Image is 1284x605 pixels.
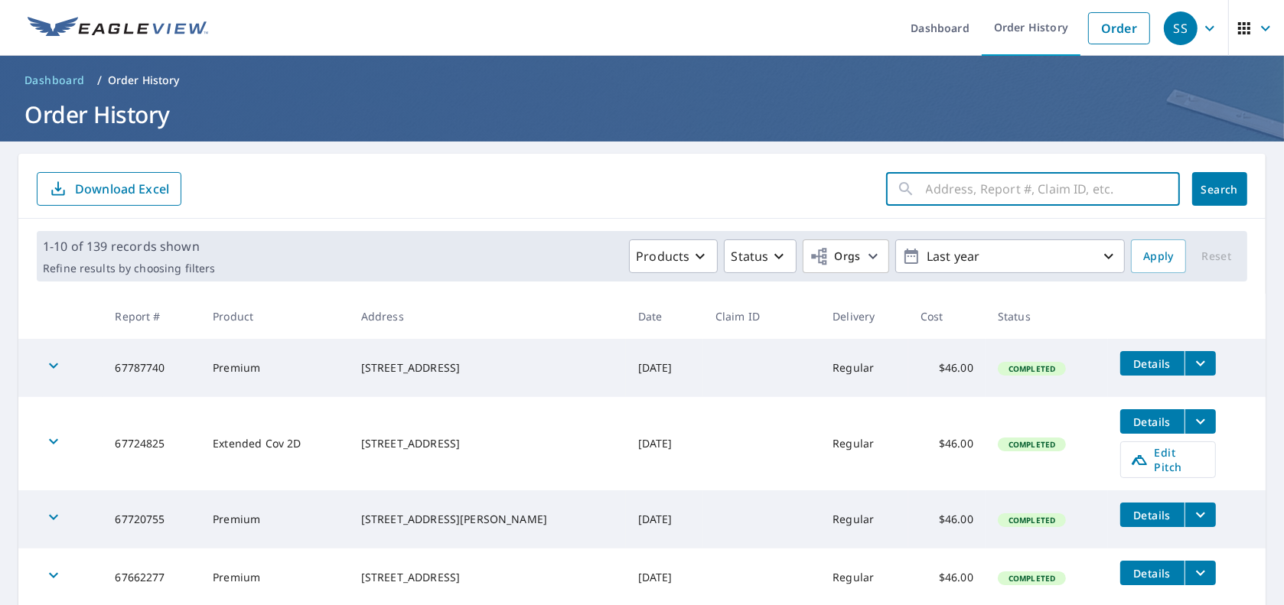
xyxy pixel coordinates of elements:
button: detailsBtn-67662277 [1120,561,1185,585]
td: $46.00 [908,339,986,397]
td: $46.00 [908,490,986,548]
span: Completed [999,363,1064,374]
span: Completed [999,515,1064,525]
button: detailsBtn-67720755 [1120,503,1185,527]
input: Address, Report #, Claim ID, etc. [926,168,1180,210]
p: Last year [921,243,1100,270]
img: EV Logo [28,17,208,40]
p: 1-10 of 139 records shown [43,237,215,255]
button: Status [724,239,797,273]
a: Order [1088,12,1150,44]
td: [DATE] [626,490,703,548]
span: Dashboard [24,73,85,88]
button: filesDropdownBtn-67662277 [1185,561,1216,585]
th: Product [200,294,349,339]
td: [DATE] [626,339,703,397]
span: Search [1204,182,1235,197]
span: Orgs [810,247,861,266]
nav: breadcrumb [18,68,1266,93]
button: Apply [1131,239,1186,273]
th: Date [626,294,703,339]
td: 67724825 [103,397,200,490]
li: / [97,71,102,89]
th: Address [349,294,626,339]
button: Search [1192,172,1247,206]
span: Apply [1143,247,1174,266]
button: Orgs [803,239,889,273]
div: [STREET_ADDRESS] [361,360,614,376]
span: Details [1129,356,1175,371]
td: Regular [820,490,908,548]
p: Download Excel [75,181,169,197]
th: Delivery [820,294,908,339]
th: Cost [908,294,986,339]
span: Edit Pitch [1130,445,1206,474]
td: 67720755 [103,490,200,548]
td: Regular [820,397,908,490]
button: detailsBtn-67724825 [1120,409,1185,434]
h1: Order History [18,99,1266,130]
button: detailsBtn-67787740 [1120,351,1185,376]
button: filesDropdownBtn-67787740 [1185,351,1216,376]
td: 67787740 [103,339,200,397]
button: Products [629,239,718,273]
p: Refine results by choosing filters [43,262,215,275]
button: filesDropdownBtn-67724825 [1185,409,1216,434]
span: Details [1129,566,1175,581]
div: [STREET_ADDRESS] [361,570,614,585]
th: Claim ID [703,294,820,339]
a: Edit Pitch [1120,441,1216,478]
span: Completed [999,573,1064,584]
div: [STREET_ADDRESS][PERSON_NAME] [361,512,614,527]
th: Status [986,294,1108,339]
td: Extended Cov 2D [200,397,349,490]
button: filesDropdownBtn-67720755 [1185,503,1216,527]
span: Details [1129,415,1175,429]
button: Last year [895,239,1125,273]
p: Products [636,247,689,265]
td: Regular [820,339,908,397]
th: Report # [103,294,200,339]
td: Premium [200,490,349,548]
span: Details [1129,508,1175,522]
div: SS [1164,11,1198,45]
td: [DATE] [626,397,703,490]
p: Status [731,247,768,265]
td: Premium [200,339,349,397]
span: Completed [999,439,1064,450]
button: Download Excel [37,172,181,206]
p: Order History [108,73,180,88]
a: Dashboard [18,68,91,93]
td: $46.00 [908,397,986,490]
div: [STREET_ADDRESS] [361,436,614,451]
